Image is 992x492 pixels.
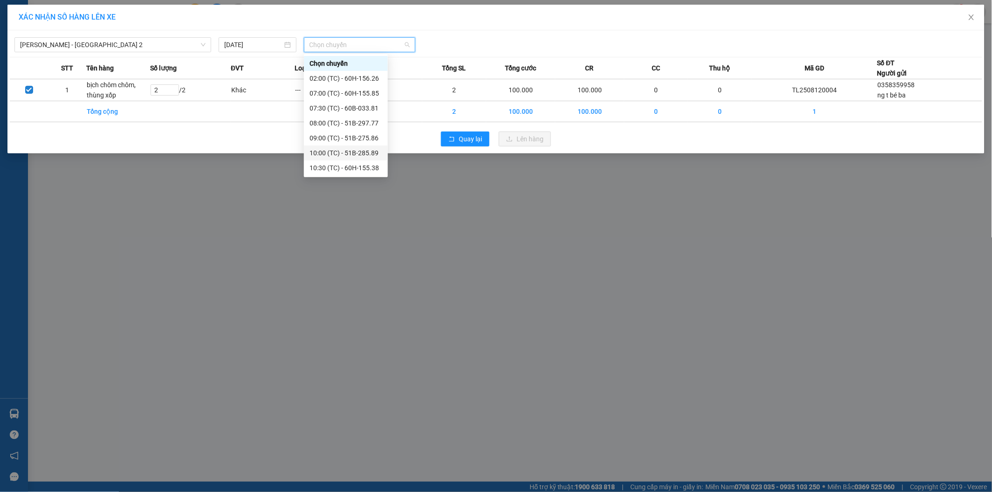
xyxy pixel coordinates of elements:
span: ng t bé ba [878,91,906,99]
span: XÁC NHẬN SỐ HÀNG LÊN XE [19,13,116,21]
div: 07:00 (TC) - 60H-155.85 [310,88,382,98]
span: Số lượng [150,63,177,73]
td: --- [295,79,358,101]
span: CC [652,63,660,73]
div: 10:30 (TC) - 60H-155.38 [310,163,382,173]
input: 12/08/2025 [224,40,282,50]
td: Khác [231,79,295,101]
div: 07:30 (TC) - 60B-033.81 [310,103,382,113]
div: 09:00 (TC) - 51B-275.86 [310,133,382,143]
td: 1 [752,101,877,122]
td: bịch chôm chôm, thùng xốp [86,79,150,101]
td: --- [358,79,422,101]
button: Close [958,5,985,31]
span: ĐVT [231,63,244,73]
td: 0 [624,79,688,101]
span: Gửi: [8,9,22,19]
td: / 2 [150,79,231,101]
span: Tổng cước [505,63,536,73]
button: rollbackQuay lại [441,132,489,146]
span: Nhận: [82,9,104,19]
div: Số ĐT Người gửi [877,58,907,78]
div: 02:00 (TC) - 60H-156.26 [310,73,382,83]
span: Thu hộ [710,63,730,73]
span: Mã GD [805,63,824,73]
div: 08:00 (TC) - 51B-297.77 [310,118,382,128]
div: YÊN [82,30,140,42]
div: Chọn chuyến [304,56,388,71]
span: rollback [448,136,455,143]
td: Tổng cộng [86,101,150,122]
td: 1 [48,79,86,101]
button: uploadLên hàng [499,132,551,146]
div: 10:00 (TC) - 51B-285.89 [310,148,382,158]
span: Chọn chuyến [310,38,410,52]
span: close [968,14,975,21]
span: Quay lại [459,134,482,144]
span: Tên hàng [86,63,114,73]
span: Tổng SL [442,63,466,73]
div: ng t bé ba [8,30,75,42]
div: Chọn chuyến [310,58,382,69]
td: 100.000 [555,79,624,101]
span: Phương Lâm - Sài Gòn 2 [20,38,206,52]
span: STT [61,63,73,73]
td: 2 [422,79,486,101]
div: 083174009495 [8,55,75,66]
td: 0 [624,101,688,122]
td: TL2508120004 [752,79,877,101]
span: Loại hàng [295,63,324,73]
div: Quận 10 [82,8,140,30]
span: 0358359958 [878,81,915,89]
div: Trạm 3.5 TLài [8,8,75,30]
td: 0 [688,79,752,101]
span: CR [586,63,594,73]
td: 0 [688,101,752,122]
td: 2 [422,101,486,122]
td: 100.000 [486,101,555,122]
td: 100.000 [486,79,555,101]
td: 100.000 [555,101,624,122]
